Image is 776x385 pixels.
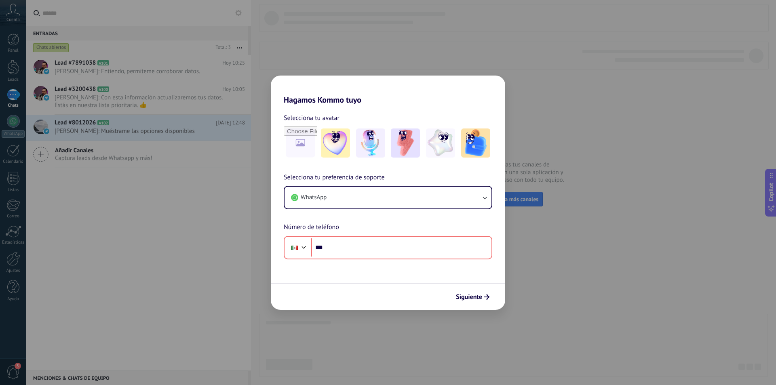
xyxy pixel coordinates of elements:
[284,113,339,123] span: Selecciona tu avatar
[456,294,482,300] span: Siguiente
[284,173,385,183] span: Selecciona tu preferencia de soporte
[391,128,420,158] img: -3.jpeg
[461,128,490,158] img: -5.jpeg
[284,222,339,233] span: Número de teléfono
[356,128,385,158] img: -2.jpeg
[287,239,302,256] div: Mexico: + 52
[321,128,350,158] img: -1.jpeg
[271,76,505,105] h2: Hagamos Kommo tuyo
[301,194,327,202] span: WhatsApp
[285,187,491,208] button: WhatsApp
[426,128,455,158] img: -4.jpeg
[452,290,493,304] button: Siguiente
